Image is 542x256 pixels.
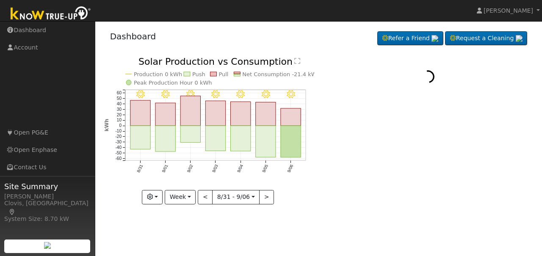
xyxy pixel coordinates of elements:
[4,199,91,217] div: Clovis, [GEOGRAPHIC_DATA]
[116,113,122,117] text: 20
[115,129,122,134] text: -10
[138,56,293,67] text: Solar Production vs Consumption
[134,80,212,86] text: Peak Production Hour 0 kWh
[116,91,122,95] text: 60
[130,100,150,126] rect: onclick=""
[516,35,523,42] img: retrieve
[281,108,301,126] rect: onclick=""
[180,96,200,126] rect: onclick=""
[115,151,122,155] text: -50
[286,164,294,173] text: 9/06
[236,164,244,173] text: 9/04
[192,71,205,77] text: Push
[6,5,95,24] img: Know True-Up
[256,126,276,157] rect: onclick=""
[115,140,122,144] text: -30
[136,164,144,173] text: 8/31
[4,192,91,201] div: [PERSON_NAME]
[256,102,276,126] rect: onclick=""
[115,134,122,139] text: -20
[8,209,16,215] a: Map
[180,126,200,142] rect: onclick=""
[155,103,175,126] rect: onclick=""
[261,164,269,173] text: 9/05
[155,126,175,151] rect: onclick=""
[161,164,169,173] text: 9/01
[116,96,122,101] text: 50
[242,71,320,77] text: Net Consumption -21.4 kWh
[261,91,270,99] i: 9/05 - Clear
[110,31,156,41] a: Dashboard
[186,91,195,99] i: 9/02 - MostlyClear
[218,71,228,77] text: Pull
[198,190,213,204] button: <
[116,107,122,112] text: 30
[431,35,438,42] img: retrieve
[377,31,443,46] a: Refer a Friend
[119,124,122,128] text: 0
[134,71,182,77] text: Production 0 kWh
[4,215,91,223] div: System Size: 8.70 kW
[205,101,225,126] rect: onclick=""
[165,190,196,204] button: Week
[130,126,150,149] rect: onclick=""
[115,145,122,150] text: -40
[230,102,250,126] rect: onclick=""
[116,118,122,123] text: 10
[294,58,300,64] text: 
[116,102,122,106] text: 40
[484,7,533,14] span: [PERSON_NAME]
[236,91,245,99] i: 9/04 - Clear
[161,91,170,99] i: 9/01 - Clear
[445,31,527,46] a: Request a Cleaning
[4,181,91,192] span: Site Summary
[211,91,220,99] i: 9/03 - Clear
[205,126,225,151] rect: onclick=""
[230,126,250,151] rect: onclick=""
[115,156,122,161] text: -60
[186,164,194,173] text: 9/02
[44,242,51,249] img: retrieve
[259,190,274,204] button: >
[136,91,144,99] i: 8/31 - Clear
[281,126,301,157] rect: onclick=""
[212,190,260,204] button: 8/31 - 9/06
[104,119,110,132] text: kWh
[287,91,295,99] i: 9/06 - Clear
[211,164,219,173] text: 9/03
